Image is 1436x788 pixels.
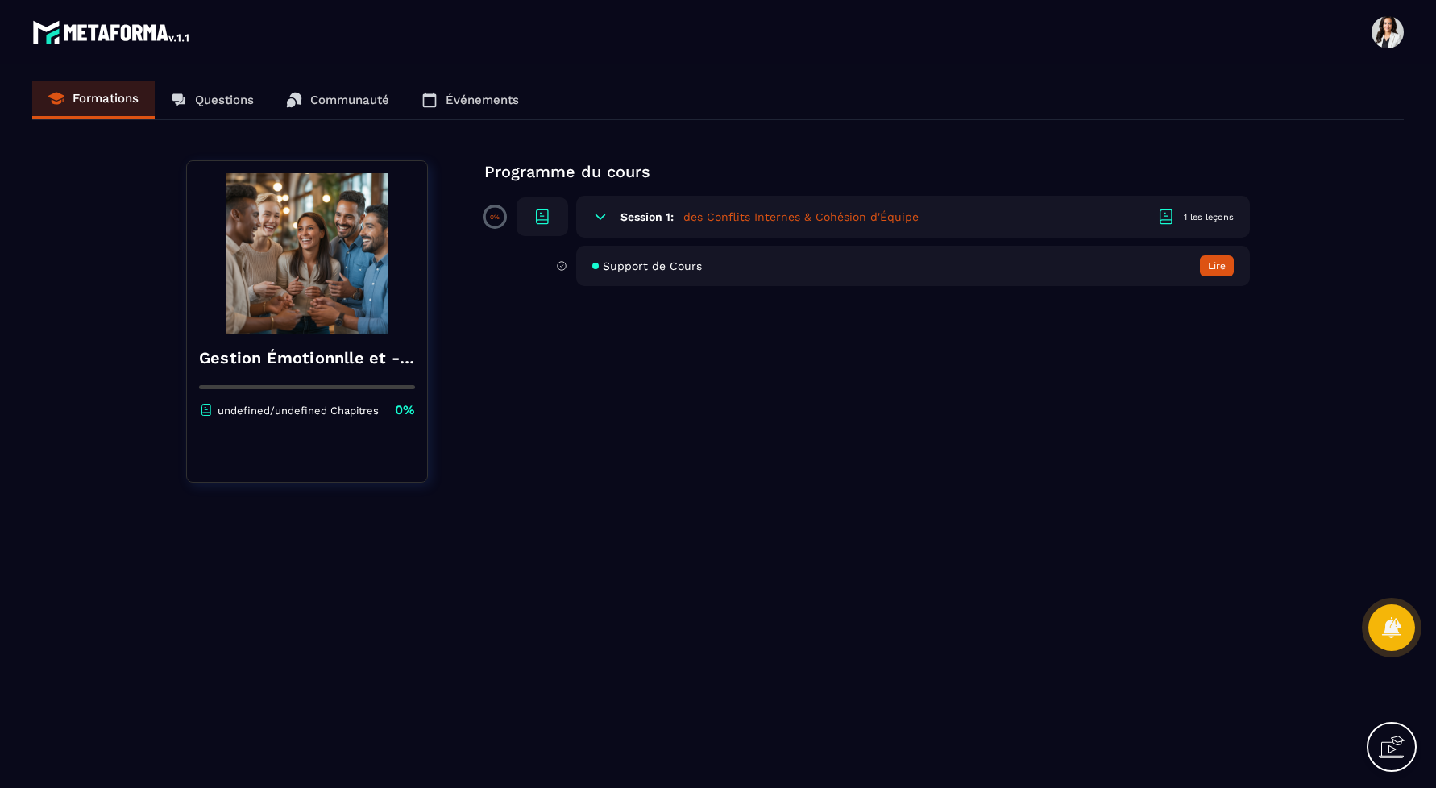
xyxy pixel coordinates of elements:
img: logo [32,16,192,48]
img: banner [199,173,415,334]
button: Lire [1200,255,1234,276]
p: 0% [395,401,415,419]
p: undefined/undefined Chapitres [218,404,379,417]
div: 1 les leçons [1184,211,1234,223]
p: 0% [490,214,500,221]
h4: Gestion Émotionnlle et - Gestion de conflits [199,346,415,369]
p: Programme du cours [484,160,1250,183]
h6: Session 1: [620,210,674,223]
h5: des Conflits Internes & Cohésion d'Équipe [683,209,919,225]
span: Support de Cours [603,259,702,272]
